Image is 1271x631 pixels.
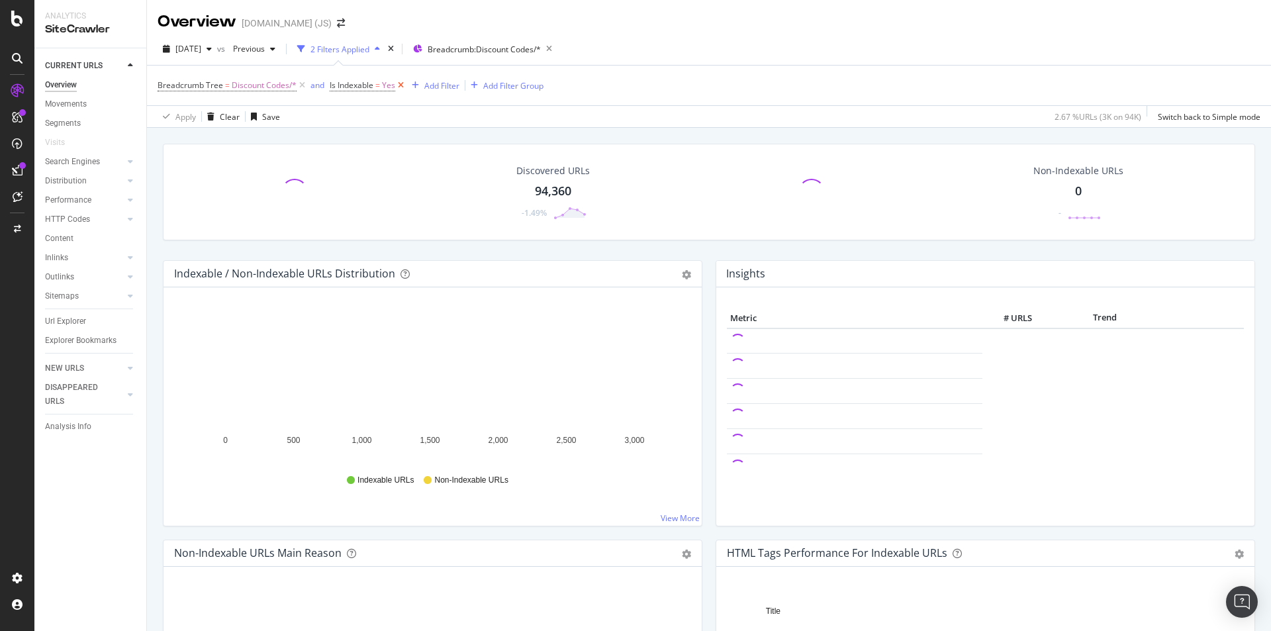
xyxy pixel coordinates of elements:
[624,436,644,445] text: 3,000
[982,309,1035,328] th: # URLS
[158,106,196,127] button: Apply
[465,77,543,93] button: Add Filter Group
[45,117,81,130] div: Segments
[45,362,124,375] a: NEW URLS
[45,59,103,73] div: CURRENT URLS
[225,79,230,91] span: =
[330,79,373,91] span: Is Indexable
[175,111,196,122] div: Apply
[175,43,201,54] span: 2025 Sep. 8th
[246,106,280,127] button: Save
[408,38,541,60] button: Breadcrumb:Discount Codes/*
[174,546,342,559] div: Non-Indexable URLs Main Reason
[310,79,324,91] button: and
[217,43,228,54] span: vs
[45,381,112,409] div: DISAPPEARED URLS
[682,550,691,559] div: gear
[45,174,87,188] div: Distribution
[45,270,74,284] div: Outlinks
[45,334,117,348] div: Explorer Bookmarks
[262,111,280,122] div: Save
[45,155,100,169] div: Search Engines
[45,232,137,246] a: Content
[382,76,395,95] span: Yes
[45,232,73,246] div: Content
[228,43,265,54] span: Previous
[535,183,571,200] div: 94,360
[337,19,345,28] div: arrow-right-arrow-left
[766,607,781,616] text: Title
[45,174,124,188] a: Distribution
[223,436,228,445] text: 0
[45,136,65,150] div: Visits
[228,38,281,60] button: Previous
[45,270,124,284] a: Outlinks
[45,334,137,348] a: Explorer Bookmarks
[483,80,543,91] div: Add Filter Group
[287,436,300,445] text: 500
[1033,164,1123,177] div: Non-Indexable URLs
[424,80,459,91] div: Add Filter
[661,512,700,524] a: View More
[202,106,240,127] button: Clear
[428,44,541,55] span: Breadcrumb: Discount Codes/*
[1235,550,1244,559] div: gear
[45,97,87,111] div: Movements
[1226,586,1258,618] div: Open Intercom Messenger
[45,117,137,130] a: Segments
[45,289,124,303] a: Sitemaps
[292,38,385,60] button: 2 Filters Applied
[220,111,240,122] div: Clear
[45,22,136,37] div: SiteCrawler
[522,207,547,218] div: -1.49%
[375,79,380,91] span: =
[45,420,91,434] div: Analysis Info
[174,309,686,462] svg: A chart.
[158,38,217,60] button: [DATE]
[352,436,371,445] text: 1,000
[385,42,397,56] div: times
[727,309,982,328] th: Metric
[45,315,137,328] a: Url Explorer
[45,362,84,375] div: NEW URLS
[45,289,79,303] div: Sitemaps
[357,475,414,486] span: Indexable URLs
[158,79,223,91] span: Breadcrumb Tree
[45,78,137,92] a: Overview
[45,420,137,434] a: Analysis Info
[45,193,91,207] div: Performance
[1035,309,1174,328] th: Trend
[1055,111,1141,122] div: 2.67 % URLs ( 3K on 94K )
[174,267,395,280] div: Indexable / Non-Indexable URLs Distribution
[45,251,124,265] a: Inlinks
[45,381,124,409] a: DISAPPEARED URLS
[682,270,691,279] div: gear
[232,76,297,95] span: Discount Codes/*
[434,475,508,486] span: Non-Indexable URLs
[45,136,78,150] a: Visits
[727,546,947,559] div: HTML Tags Performance for Indexable URLs
[406,77,459,93] button: Add Filter
[1059,207,1061,218] div: -
[516,164,590,177] div: Discovered URLs
[1153,106,1260,127] button: Switch back to Simple mode
[488,436,508,445] text: 2,000
[556,436,576,445] text: 2,500
[45,59,124,73] a: CURRENT URLS
[242,17,332,30] div: [DOMAIN_NAME] (JS)
[45,213,124,226] a: HTTP Codes
[420,436,440,445] text: 1,500
[45,213,90,226] div: HTTP Codes
[1075,183,1082,200] div: 0
[158,11,236,33] div: Overview
[45,155,124,169] a: Search Engines
[45,251,68,265] div: Inlinks
[45,97,137,111] a: Movements
[45,11,136,22] div: Analytics
[45,78,77,92] div: Overview
[310,44,369,55] div: 2 Filters Applied
[45,193,124,207] a: Performance
[1158,111,1260,122] div: Switch back to Simple mode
